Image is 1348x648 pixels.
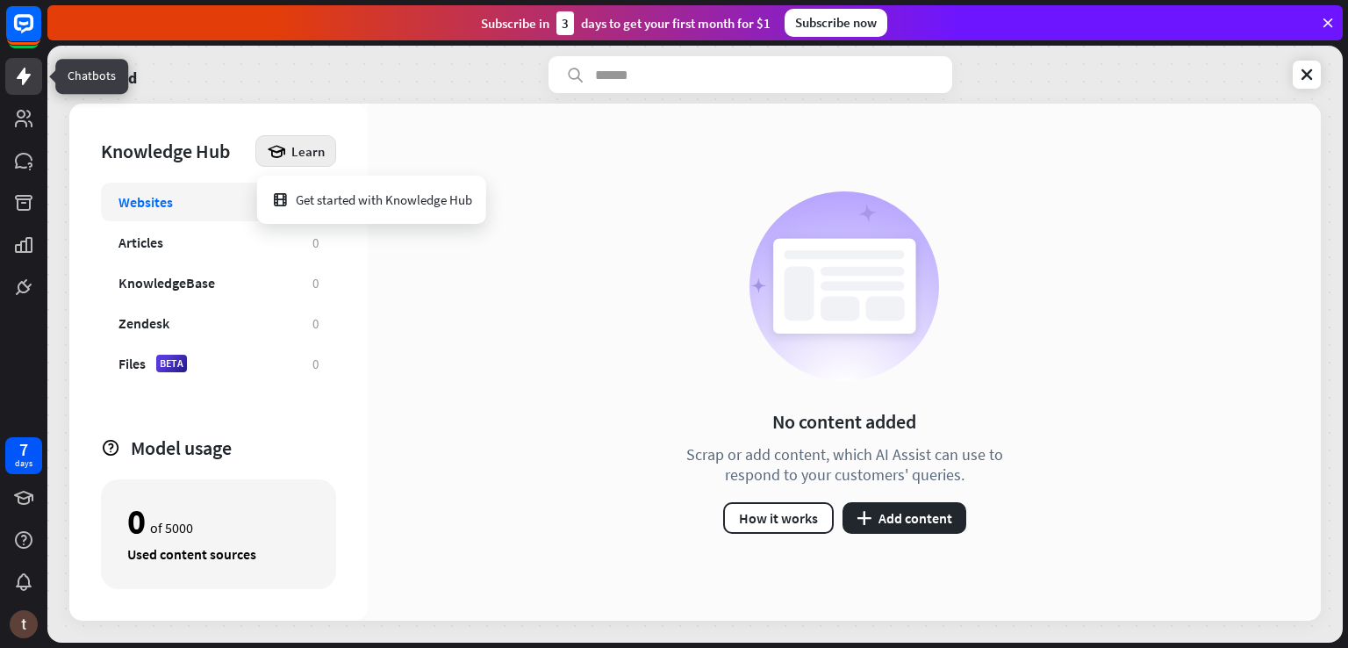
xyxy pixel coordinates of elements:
div: KnowledgeBase [118,274,215,292]
a: Untitled [80,56,137,93]
a: 7 days [5,437,42,474]
div: Files [118,355,146,372]
div: BETA [156,355,187,372]
div: Knowledge Hub [101,139,247,163]
div: Model usage [131,436,336,460]
button: How it works [723,502,834,534]
div: of 5000 [127,507,310,536]
i: plus [857,511,871,525]
div: No content added [772,409,916,434]
div: Zendesk [118,314,169,332]
div: Used content sources [127,545,310,563]
div: 3 [556,11,574,35]
div: 0 [312,315,319,332]
div: 0 [312,356,319,372]
button: plusAdd content [842,502,966,534]
span: Learn [291,143,325,160]
div: Subscribe in days to get your first month for $1 [481,11,771,35]
div: Scrap or add content, which AI Assist can use to respond to your customers' queries. [664,444,1024,485]
div: Get started with Knowledge Hub [271,183,472,217]
div: days [15,457,32,470]
div: 0 [312,234,319,251]
div: Articles [118,234,163,251]
div: Websites [118,193,173,211]
div: 0 [127,507,146,536]
div: 7 [19,442,28,457]
button: Open LiveChat chat widget [14,7,67,60]
div: 0 [312,275,319,292]
div: Subscribe now [785,9,887,37]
